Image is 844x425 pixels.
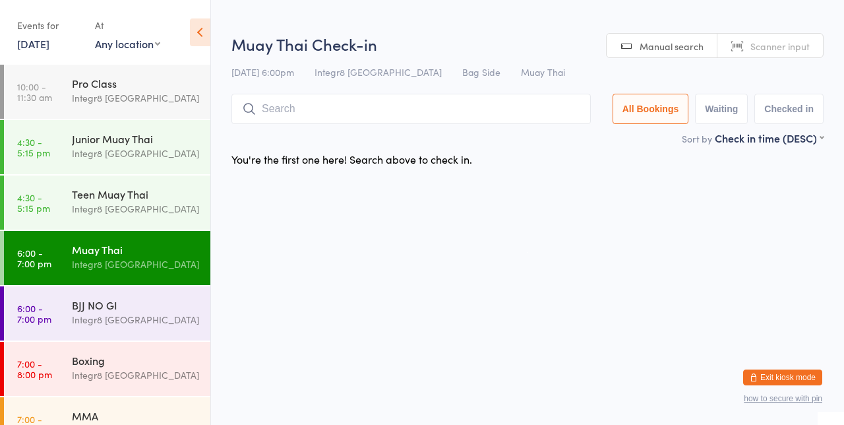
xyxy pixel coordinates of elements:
[72,187,199,201] div: Teen Muay Thai
[715,131,824,145] div: Check in time (DESC)
[231,152,472,166] div: You're the first one here! Search above to check in.
[72,146,199,161] div: Integr8 [GEOGRAPHIC_DATA]
[17,81,52,102] time: 10:00 - 11:30 am
[754,94,824,124] button: Checked in
[231,94,591,124] input: Search
[743,370,822,385] button: Exit kiosk mode
[72,257,199,272] div: Integr8 [GEOGRAPHIC_DATA]
[17,303,51,324] time: 6:00 - 7:00 pm
[17,15,82,36] div: Events for
[744,394,822,403] button: how to secure with pin
[4,176,210,230] a: 4:30 -5:15 pmTeen Muay ThaiIntegr8 [GEOGRAPHIC_DATA]
[682,132,712,145] label: Sort by
[4,65,210,119] a: 10:00 -11:30 amPro ClassIntegr8 [GEOGRAPHIC_DATA]
[462,65,500,79] span: Bag Side
[72,368,199,383] div: Integr8 [GEOGRAPHIC_DATA]
[4,120,210,174] a: 4:30 -5:15 pmJunior Muay ThaiIntegr8 [GEOGRAPHIC_DATA]
[72,131,199,146] div: Junior Muay Thai
[4,286,210,341] a: 6:00 -7:00 pmBJJ NO GIIntegr8 [GEOGRAPHIC_DATA]
[72,353,199,368] div: Boxing
[4,342,210,396] a: 7:00 -8:00 pmBoxingIntegr8 [GEOGRAPHIC_DATA]
[231,65,294,79] span: [DATE] 6:00pm
[750,40,810,53] span: Scanner input
[17,247,51,269] time: 6:00 - 7:00 pm
[72,201,199,216] div: Integr8 [GEOGRAPHIC_DATA]
[72,312,199,327] div: Integr8 [GEOGRAPHIC_DATA]
[72,298,199,312] div: BJJ NO GI
[17,137,50,158] time: 4:30 - 5:15 pm
[315,65,442,79] span: Integr8 [GEOGRAPHIC_DATA]
[17,358,52,379] time: 7:00 - 8:00 pm
[72,76,199,90] div: Pro Class
[95,15,160,36] div: At
[640,40,704,53] span: Manual search
[95,36,160,51] div: Any location
[72,409,199,423] div: MMA
[613,94,689,124] button: All Bookings
[72,90,199,106] div: Integr8 [GEOGRAPHIC_DATA]
[17,192,50,213] time: 4:30 - 5:15 pm
[17,36,49,51] a: [DATE]
[695,94,748,124] button: Waiting
[72,242,199,257] div: Muay Thai
[4,231,210,285] a: 6:00 -7:00 pmMuay ThaiIntegr8 [GEOGRAPHIC_DATA]
[521,65,565,79] span: Muay Thai
[231,33,824,55] h2: Muay Thai Check-in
